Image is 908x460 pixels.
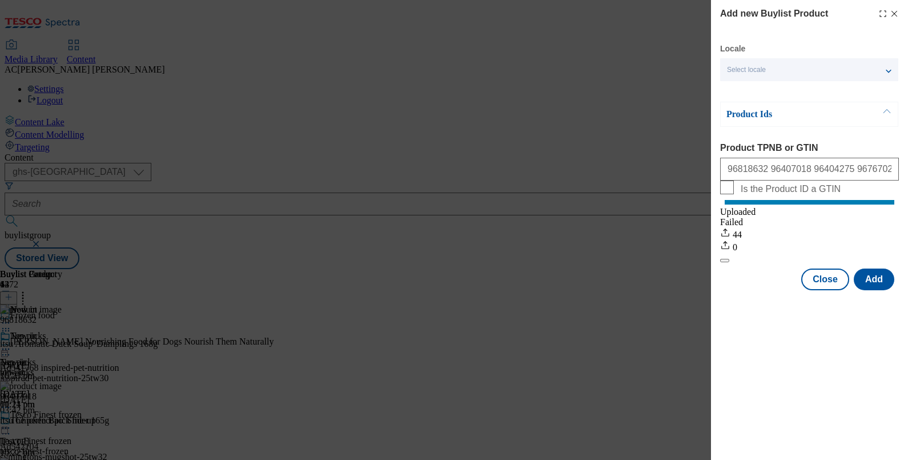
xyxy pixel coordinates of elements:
button: Select locale [720,58,898,81]
button: Close [801,269,849,290]
label: Product TPNB or GTIN [720,143,899,153]
h4: Add new Buylist Product [720,7,828,21]
p: Product Ids [726,109,846,120]
div: 0 [720,240,899,253]
button: Add [854,269,894,290]
div: Failed [720,217,899,227]
div: 44 [720,227,899,240]
label: Locale [720,46,745,52]
span: Is the Product ID a GTIN [741,184,841,194]
div: Uploaded [720,207,899,217]
span: Select locale [727,66,766,74]
input: Enter 1 or 20 space separated Product TPNB or GTIN [720,158,899,181]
